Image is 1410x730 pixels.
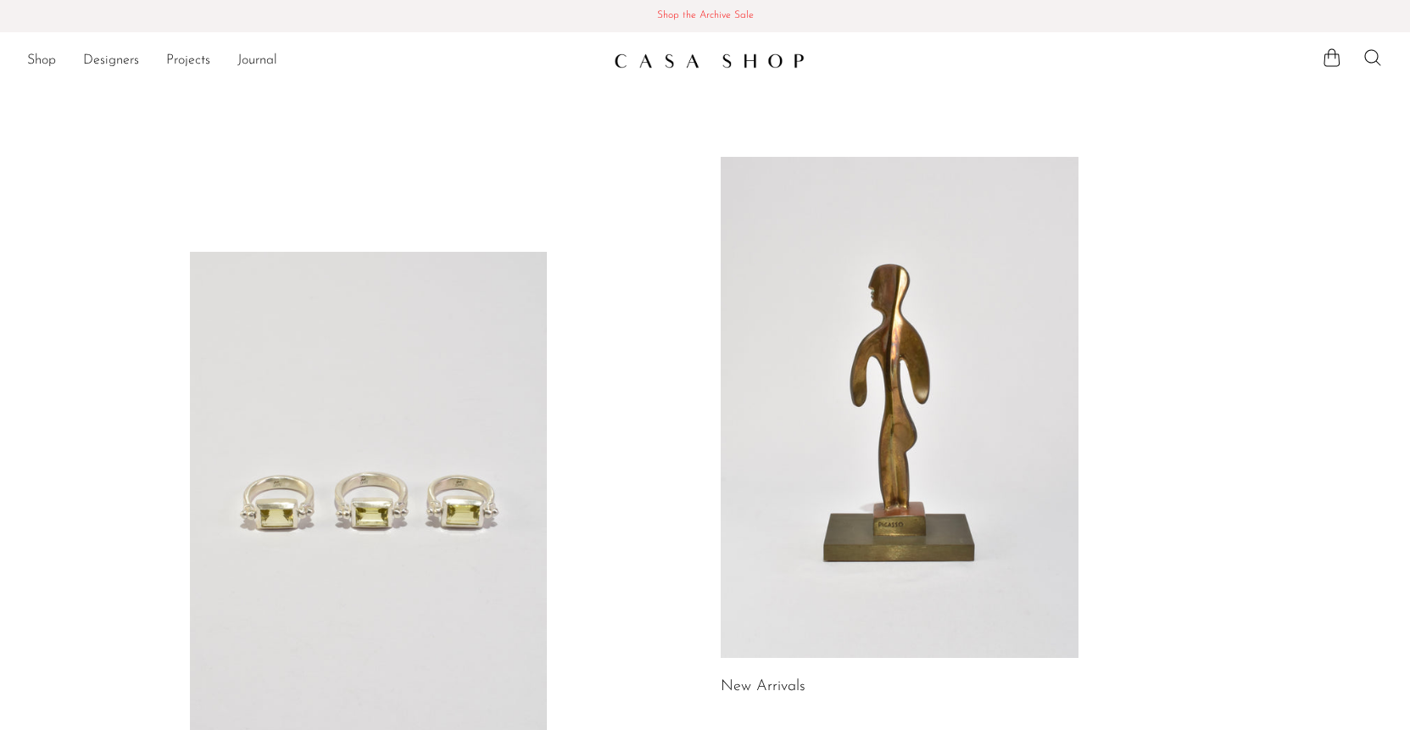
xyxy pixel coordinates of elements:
a: New Arrivals [721,679,805,694]
a: Shop [27,50,56,72]
a: Journal [237,50,277,72]
span: Shop the Archive Sale [14,7,1396,25]
ul: NEW HEADER MENU [27,47,600,75]
a: Projects [166,50,210,72]
nav: Desktop navigation [27,47,600,75]
a: Designers [83,50,139,72]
